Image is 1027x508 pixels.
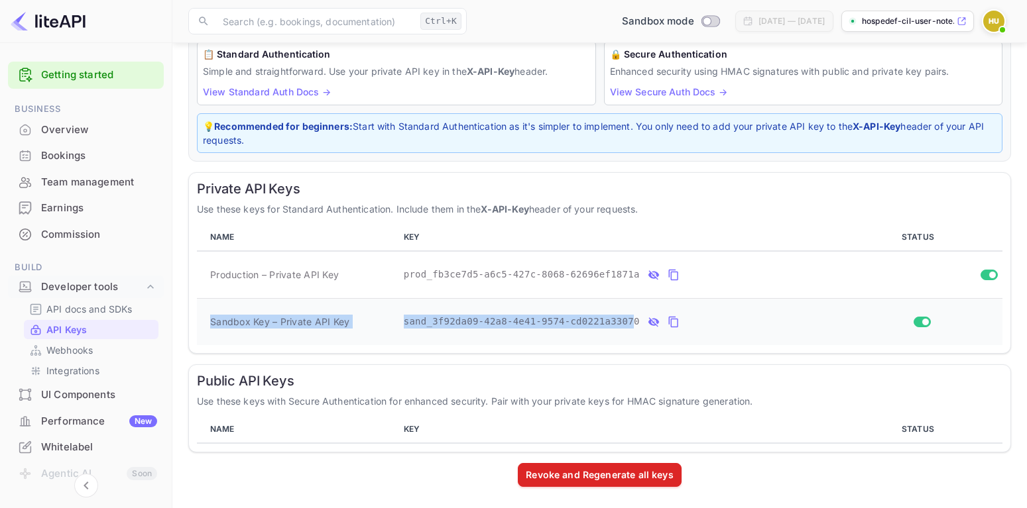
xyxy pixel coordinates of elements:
div: Overview [41,123,157,138]
div: Bookings [41,148,157,164]
div: UI Components [41,387,157,403]
div: New [129,415,157,427]
table: public api keys table [197,416,1002,444]
table: private api keys table [197,224,1002,345]
th: KEY [398,224,841,251]
div: Getting started [8,62,164,89]
p: Integrations [46,364,99,378]
span: prod_fb3ce7d5-a6c5-427c-8068-62696ef1871a [404,268,640,281]
div: Bookings [8,143,164,169]
div: Developer tools [8,276,164,299]
p: Use these keys for Standard Authentication. Include them in the header of your requests. [197,202,1002,216]
a: View Secure Auth Docs → [610,86,727,97]
p: Webhooks [46,343,93,357]
div: Team management [41,175,157,190]
input: Search (e.g. bookings, documentation) [215,8,415,34]
div: Ctrl+K [420,13,461,30]
div: Commission [8,222,164,248]
h6: Public API Keys [197,373,1002,389]
p: 💡 Start with Standard Authentication as it's simpler to implement. You only need to add your priv... [203,119,997,147]
div: Switch to Production mode [617,14,725,29]
p: API docs and SDKs [46,302,133,316]
p: Use these keys with Secure Authentication for enhanced security. Pair with your private keys for ... [197,394,1002,408]
a: Webhooks [29,343,153,357]
a: PerformanceNew [8,409,164,433]
a: Commission [8,222,164,246]
h6: 🔒 Secure Authentication [610,47,997,62]
div: Commission [41,227,157,242]
h6: Private API Keys [197,181,1002,197]
p: Simple and straightforward. Use your private API key in the header. [203,64,590,78]
div: Developer tools [41,279,144,295]
th: KEY [398,416,841,443]
a: API docs and SDKs [29,302,153,316]
a: Bookings [8,143,164,168]
div: Performance [41,414,157,429]
th: NAME [197,416,398,443]
a: Team management [8,170,164,194]
div: Whitelabel [8,434,164,460]
div: Whitelabel [41,440,157,455]
a: Overview [8,117,164,142]
p: API Keys [46,323,87,336]
p: Enhanced security using HMAC signatures with public and private key pairs. [610,64,997,78]
div: [DATE] — [DATE] [758,15,825,27]
div: Earnings [8,195,164,221]
a: API Keys [29,323,153,336]
strong: X-API-Key [467,66,514,77]
span: Production – Private API Key [210,268,339,281]
div: Overview [8,117,164,143]
div: Integrations [24,361,158,380]
th: NAME [197,224,398,251]
a: UI Components [8,382,164,407]
strong: Recommended for beginners: [214,121,353,132]
div: Earnings [41,201,157,216]
div: API Keys [24,320,158,339]
div: Webhooks [24,340,158,360]
span: sand_3f92da09-42a8-4e41-9574-cd0221a33070 [404,315,640,329]
span: Sandbox mode [622,14,694,29]
div: API docs and SDKs [24,299,158,319]
strong: X-API-Key [853,121,900,132]
img: LiteAPI logo [11,11,86,32]
a: Getting started [41,68,157,83]
h6: 📋 Standard Authentication [203,47,590,62]
td: Sandbox Key – Private API Key [197,298,398,345]
th: STATUS [841,224,1002,251]
button: Collapse navigation [74,474,98,497]
div: UI Components [8,382,164,408]
strong: X-API-Key [481,203,528,215]
a: Earnings [8,195,164,220]
img: HospedeFácil User [983,11,1004,32]
div: Team management [8,170,164,195]
div: PerformanceNew [8,409,164,434]
p: hospedef-cil-user-note... [862,15,954,27]
a: Whitelabel [8,434,164,459]
div: Revoke and Regenerate all keys [525,467,674,482]
th: STATUS [841,416,1002,443]
a: Integrations [29,364,153,378]
span: Business [8,102,164,117]
a: View Standard Auth Docs → [203,86,331,97]
span: Build [8,260,164,275]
